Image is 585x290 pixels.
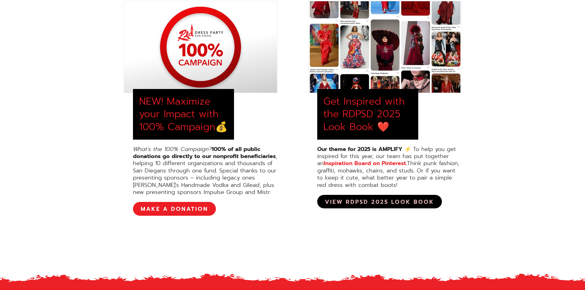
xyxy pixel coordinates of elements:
a: View RDPSD 2025 Look Book [317,195,442,208]
em: What's the 100% Campaign? [133,145,212,153]
a: Inspiration Board on Pinterest. [324,159,407,168]
div: To help you get inspired for this year, our team has put together an Think punk fashion, graffiti... [317,146,462,189]
strong: Our theme for 2025 is AMPLIFY ⚡️ [317,145,411,153]
strong: 100% of all public donations go directly to our nonprofit beneficiaries [133,145,276,160]
div: Get Inspired with the RDPSD 2025 Look Book ❤️ [323,95,412,133]
a: MAKE A DONATION [133,202,216,215]
div: , helping 10 different organizations and thousands of San Diegans through one fund. Special thank... [133,146,277,196]
div: NEW! Maximize your Impact with 100% Campaign💰 [139,95,228,133]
